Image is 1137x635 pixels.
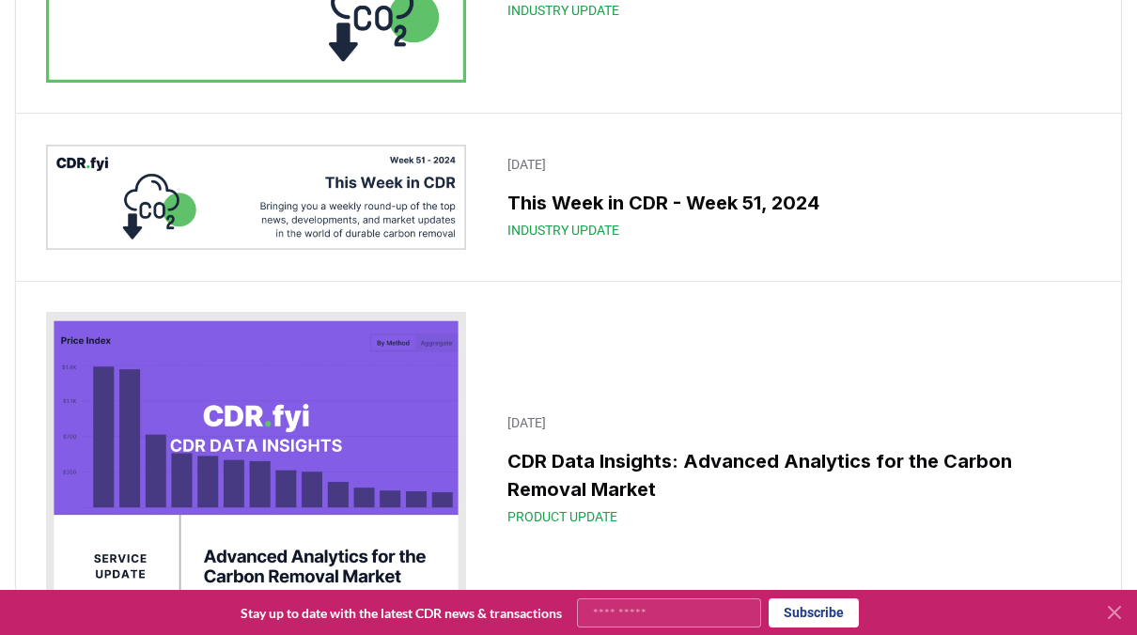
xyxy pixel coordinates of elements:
h3: This Week in CDR - Week 51, 2024 [507,189,1080,217]
span: Industry Update [507,1,619,20]
p: [DATE] [507,413,1080,432]
img: CDR Data Insights: Advanced Analytics for the Carbon Removal Market blog post image [46,312,466,627]
img: This Week in CDR - Week 51, 2024 blog post image [46,145,466,250]
a: [DATE]This Week in CDR - Week 51, 2024Industry Update [496,144,1091,251]
span: Product Update [507,507,617,526]
span: Industry Update [507,221,619,240]
h3: CDR Data Insights: Advanced Analytics for the Carbon Removal Market [507,447,1080,503]
p: [DATE] [507,155,1080,174]
a: [DATE]CDR Data Insights: Advanced Analytics for the Carbon Removal MarketProduct Update [496,402,1091,537]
